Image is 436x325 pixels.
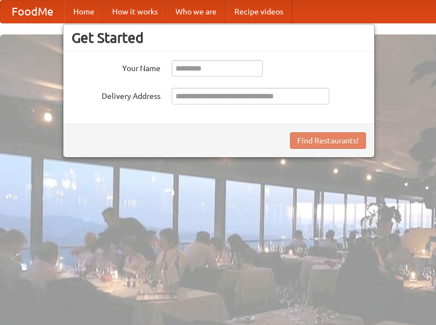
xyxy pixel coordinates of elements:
[72,88,161,102] label: Delivery Address
[103,1,167,23] a: How it works
[72,60,161,74] label: Your Name
[64,1,103,23] a: Home
[167,1,225,23] a: Who we are
[1,1,64,23] a: FoodMe
[290,132,366,149] button: Find Restaurants!
[72,29,366,46] h3: Get Started
[225,1,292,23] a: Recipe videos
